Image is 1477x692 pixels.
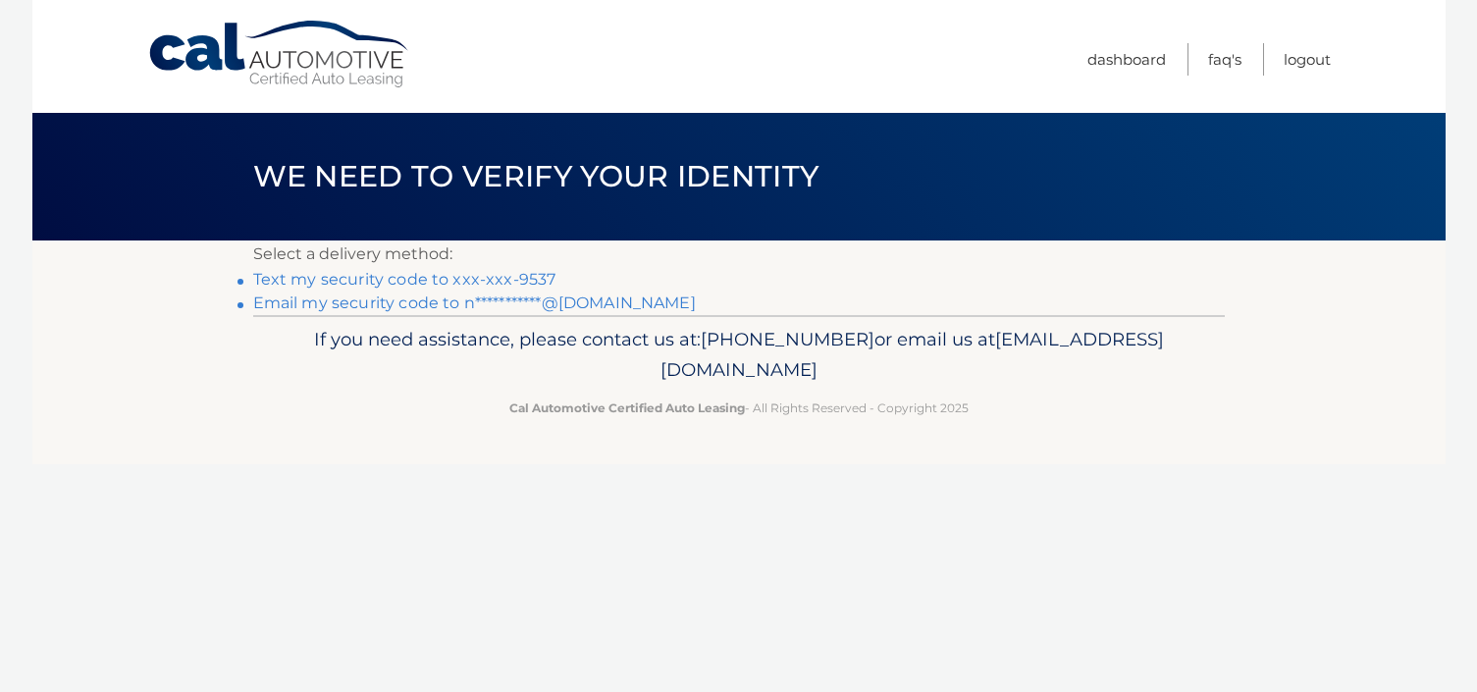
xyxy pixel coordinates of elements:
a: Logout [1284,43,1331,76]
strong: Cal Automotive Certified Auto Leasing [509,400,745,415]
a: FAQ's [1208,43,1241,76]
a: Text my security code to xxx-xxx-9537 [253,270,556,289]
span: [PHONE_NUMBER] [701,328,874,350]
p: If you need assistance, please contact us at: or email us at [266,324,1212,387]
span: We need to verify your identity [253,158,819,194]
p: Select a delivery method: [253,240,1225,268]
a: Cal Automotive [147,20,412,89]
p: - All Rights Reserved - Copyright 2025 [266,398,1212,418]
a: Dashboard [1087,43,1166,76]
